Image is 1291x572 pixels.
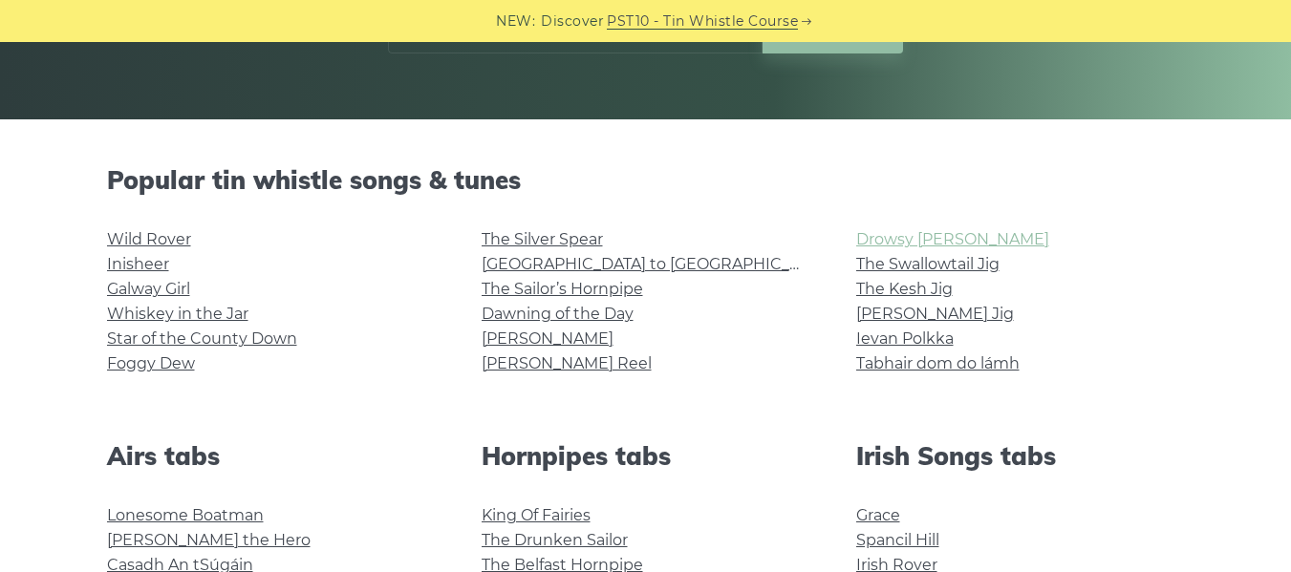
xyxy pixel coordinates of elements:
[482,230,603,248] a: The Silver Spear
[482,506,591,524] a: King Of Fairies
[856,255,1000,273] a: The Swallowtail Jig
[482,354,652,372] a: [PERSON_NAME] Reel
[482,255,834,273] a: [GEOGRAPHIC_DATA] to [GEOGRAPHIC_DATA]
[107,531,311,549] a: [PERSON_NAME] the Hero
[482,441,810,471] h2: Hornpipes tabs
[856,230,1049,248] a: Drowsy [PERSON_NAME]
[107,230,191,248] a: Wild Rover
[856,280,953,298] a: The Kesh Jig
[107,255,169,273] a: Inisheer
[856,305,1014,323] a: [PERSON_NAME] Jig
[482,280,643,298] a: The Sailor’s Hornpipe
[107,165,1185,195] h2: Popular tin whistle songs & tunes
[107,329,297,348] a: Star of the County Down
[496,11,535,32] span: NEW:
[856,441,1185,471] h2: Irish Songs tabs
[541,11,604,32] span: Discover
[856,506,900,524] a: Grace
[856,354,1020,372] a: Tabhair dom do lámh
[107,305,248,323] a: Whiskey in the Jar
[482,329,613,348] a: [PERSON_NAME]
[856,329,954,348] a: Ievan Polkka
[482,305,634,323] a: Dawning of the Day
[482,531,628,549] a: The Drunken Sailor
[107,506,264,524] a: Lonesome Boatman
[607,11,798,32] a: PST10 - Tin Whistle Course
[856,531,939,549] a: Spancil Hill
[107,441,436,471] h2: Airs tabs
[107,354,195,372] a: Foggy Dew
[107,280,190,298] a: Galway Girl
